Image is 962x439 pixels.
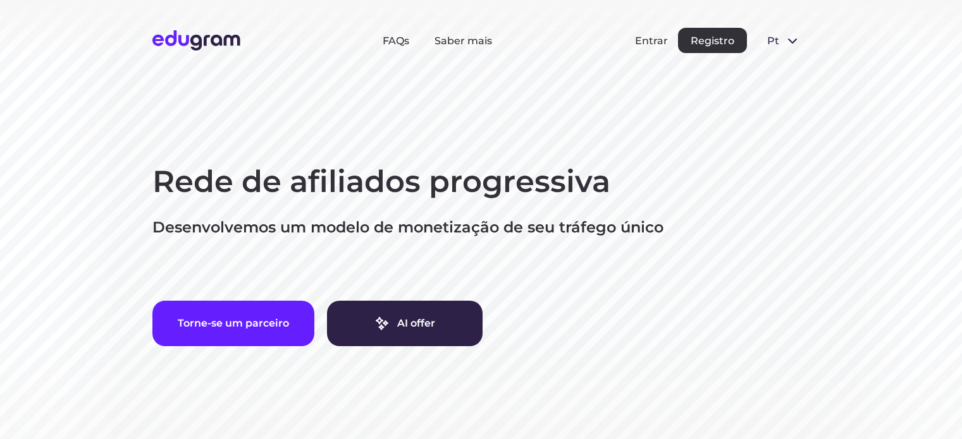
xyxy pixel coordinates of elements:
[767,35,780,47] span: pt
[435,35,492,47] a: Saber mais
[152,217,810,238] p: Desenvolvemos um modelo de monetização de seu tráfego único
[757,28,810,53] button: pt
[678,28,747,53] button: Registro
[635,35,668,47] button: Entrar
[152,301,314,346] button: Torne-se um parceiro
[327,301,483,346] a: AI offer
[152,30,240,51] img: Edugram Logo
[383,35,409,47] a: FAQs
[152,162,810,202] h1: Rede de afiliados progressiva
